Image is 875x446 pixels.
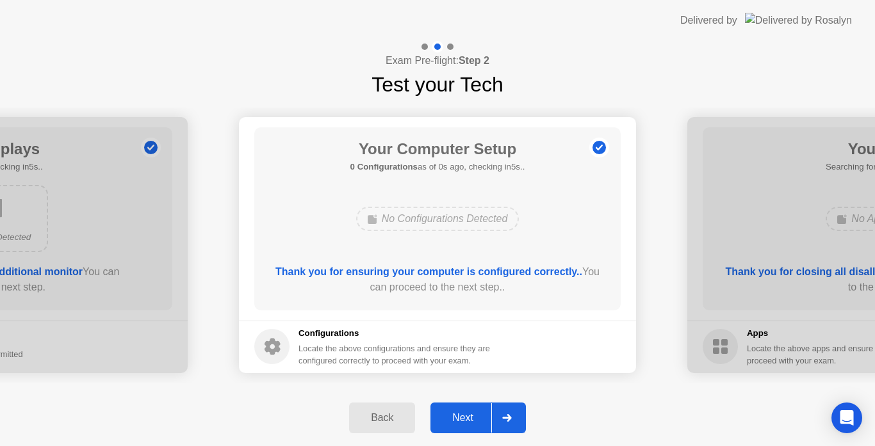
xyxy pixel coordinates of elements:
h5: Configurations [298,327,493,340]
h4: Exam Pre-flight: [386,53,489,68]
div: Open Intercom Messenger [831,402,862,433]
div: Back [353,412,411,424]
h5: as of 0s ago, checking in5s.. [350,161,525,173]
b: Step 2 [459,55,489,66]
button: Next [430,402,526,433]
h1: Your Computer Setup [350,138,525,161]
div: No Configurations Detected [356,207,519,231]
div: Next [434,412,491,424]
div: Delivered by [680,13,737,28]
div: You can proceed to the next step.. [273,264,603,295]
b: Thank you for ensuring your computer is configured correctly.. [275,266,582,277]
b: 0 Configurations [350,162,418,171]
button: Back [349,402,415,433]
h1: Test your Tech [372,69,503,100]
img: Delivered by Rosalyn [745,13,852,28]
div: Locate the above configurations and ensure they are configured correctly to proceed with your exam. [298,342,493,367]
